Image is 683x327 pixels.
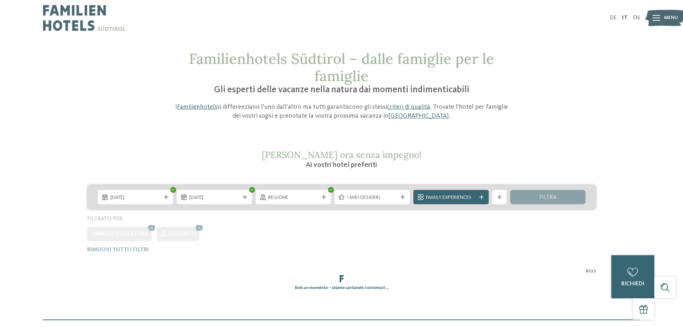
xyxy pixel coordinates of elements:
a: IT [622,15,627,21]
span: richiedi [621,281,644,287]
a: richiedi [611,255,654,298]
span: / [589,268,591,275]
span: 27 [591,268,596,275]
span: [PERSON_NAME] ora senza impegno! [262,149,422,160]
span: [DATE] [110,194,161,201]
span: Ai vostri hotel preferiti [306,162,377,169]
span: Family Experiences [426,194,476,201]
p: I si differenziano l’uno dall’altro ma tutti garantiscono gli stessi . Trovate l’hotel per famigl... [171,103,512,121]
a: Familienhotels [177,104,217,110]
span: 8 [586,268,589,275]
a: criteri di qualità [387,104,430,110]
a: DE [610,15,617,21]
div: Solo un momento – stiamo caricando i contenuti … [82,285,602,291]
span: I miei desideri [347,194,397,201]
span: Gli esperti delle vacanze nella natura dai momenti indimenticabili [214,85,469,94]
a: [GEOGRAPHIC_DATA] [388,113,449,119]
span: Regione [268,194,318,201]
span: [DATE] [189,194,239,201]
a: EN [633,15,640,21]
span: Menu [664,14,678,22]
span: Familienhotels Südtirol – dalle famiglie per le famiglie [189,50,494,85]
